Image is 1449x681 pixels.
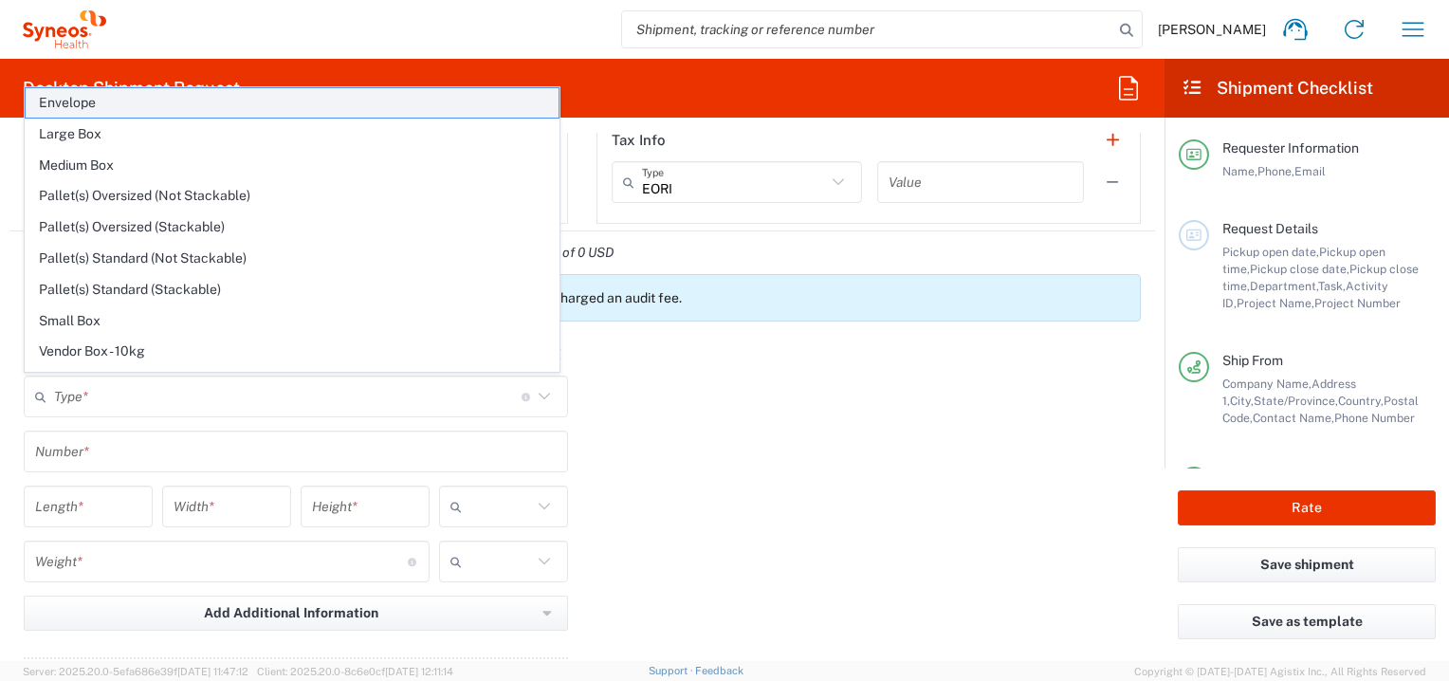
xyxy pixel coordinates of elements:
button: Add Additional Information [24,596,568,631]
span: Project Name, [1237,296,1314,310]
h2: Tax Info [612,131,666,150]
span: Ship To [1222,468,1266,483]
span: Name, [1222,164,1257,178]
span: [PERSON_NAME] [1158,21,1266,38]
span: Small Box [26,306,559,336]
span: Phone Number [1334,411,1415,425]
span: State/Province, [1254,394,1338,408]
button: Save as template [1178,604,1436,639]
span: City, [1230,394,1254,408]
span: Ship From [1222,353,1283,368]
span: Country, [1338,394,1384,408]
span: Task, [1318,279,1346,293]
input: Shipment, tracking or reference number [622,11,1113,47]
span: Email [1294,164,1326,178]
span: Pallet(s) Oversized (Stackable) [26,212,559,242]
span: Phone, [1257,164,1294,178]
span: Client: 2025.20.0-8c6e0cf [257,666,453,677]
span: Company Name, [1222,377,1311,391]
span: Pallet(s) Oversized (Not Stackable) [26,181,559,211]
span: Pallet(s) Standard (Stackable) [26,275,559,304]
span: Pickup close date, [1250,262,1349,276]
p: Please ensure your package dimensions and weight are correct, or you will be charged an audit fee. [82,289,1132,306]
button: Rate [1178,490,1436,525]
span: Project Number [1314,296,1401,310]
span: Pallet(s) Standard (Not Stackable) [26,244,559,273]
span: [DATE] 12:11:14 [385,666,453,677]
span: Server: 2025.20.0-5efa686e39f [23,666,248,677]
span: Vendor Box - 25kg [26,368,559,397]
button: Save shipment [1178,547,1436,582]
em: Total shipment is made up of 1 package(s) containing 0 piece(s) weighing 0 and a total value of 0... [9,245,628,260]
span: Medium Box [26,151,559,180]
span: Copyright © [DATE]-[DATE] Agistix Inc., All Rights Reserved [1134,663,1426,680]
span: Pickup open date, [1222,245,1319,259]
span: Large Box [26,120,559,149]
span: Vendor Box - 10kg [26,337,559,366]
span: Request Details [1222,221,1318,236]
span: Add Additional Information [204,604,378,622]
h2: Shipment Checklist [1182,77,1373,100]
span: Requester Information [1222,140,1359,156]
a: Support [649,665,696,676]
span: [DATE] 11:47:12 [177,666,248,677]
span: Contact Name, [1253,411,1334,425]
span: Department, [1250,279,1318,293]
a: Feedback [695,665,743,676]
h2: Desktop Shipment Request [23,77,240,100]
